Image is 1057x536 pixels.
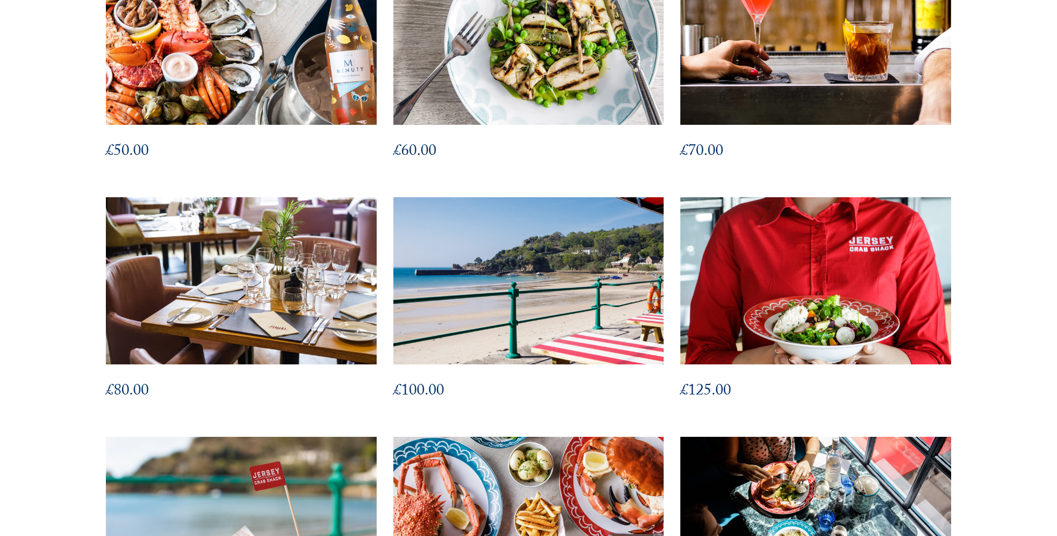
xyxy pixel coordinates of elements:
bdi: 100.00 [393,378,444,406]
span: £ [106,378,114,406]
bdi: 60.00 [393,139,436,166]
span: £ [106,139,114,166]
bdi: 70.00 [680,139,723,166]
bdi: 80.00 [106,378,149,406]
a: £80.00 [106,197,377,437]
a: £125.00 [680,197,951,437]
span: £ [393,139,401,166]
bdi: 125.00 [680,378,731,406]
span: £ [680,378,688,406]
span: £ [680,139,688,166]
bdi: 50.00 [106,139,149,166]
a: £100.00 [393,197,664,437]
span: £ [393,378,401,406]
